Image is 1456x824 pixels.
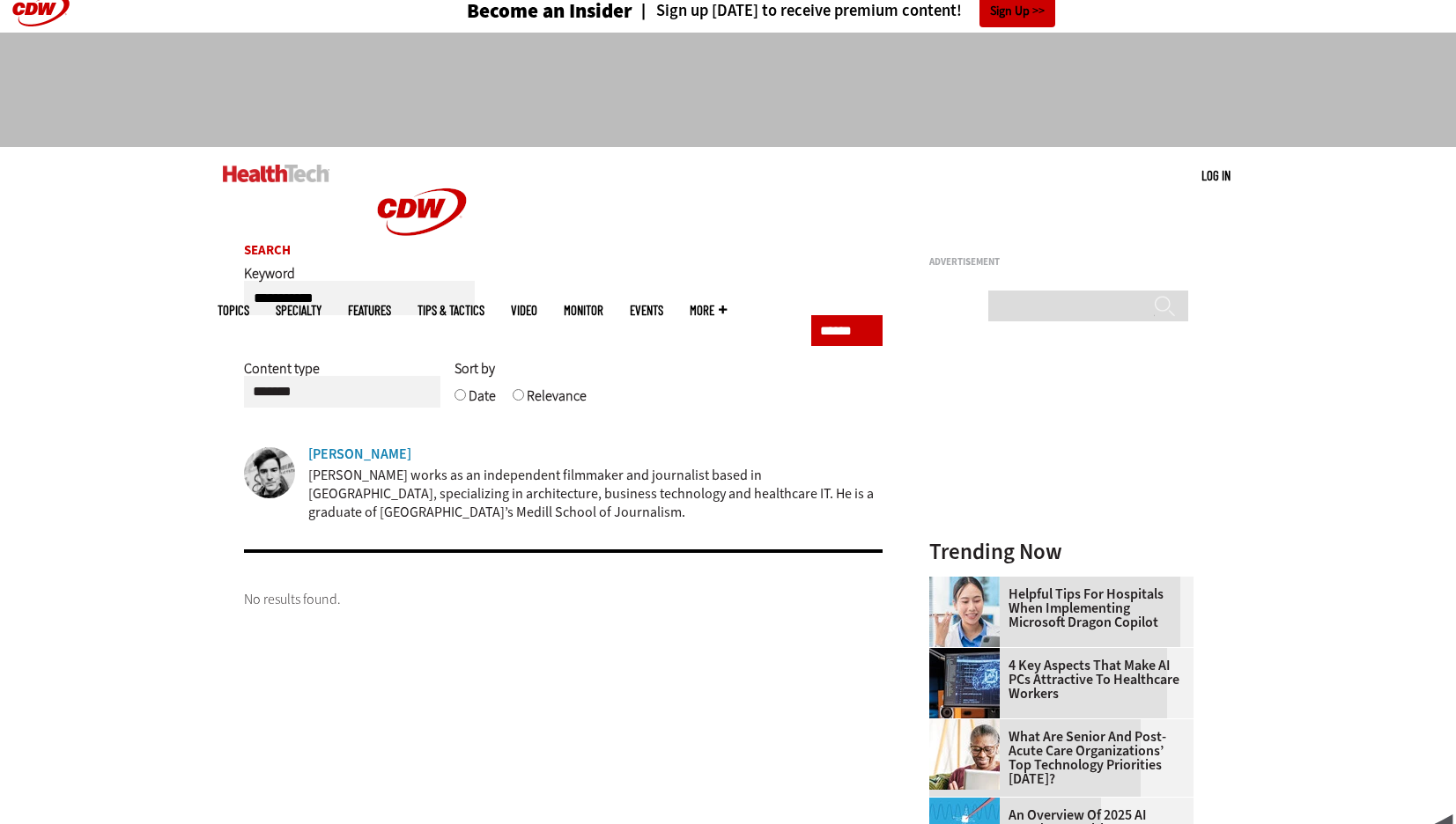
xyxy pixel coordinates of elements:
[929,719,1009,733] a: Older person using tablet
[218,304,249,317] span: Topics
[408,50,1049,129] iframe: advertisement
[244,588,883,611] p: No results found.
[564,304,603,317] a: MonITor
[690,304,727,317] span: More
[244,447,295,498] img: nathan eddy
[929,719,1000,790] img: Older person using tablet
[469,386,496,418] label: Date
[1201,166,1231,185] div: User menu
[1201,167,1231,183] a: Log in
[929,541,1194,563] h3: Trending Now
[455,359,495,378] span: Sort by
[929,648,1000,718] img: Desktop monitor with brain AI concept
[929,274,1194,494] iframe: advertisement
[467,1,632,21] h3: Become an Insider
[929,577,1000,647] img: Doctor using phone to dictate to tablet
[929,658,1183,701] a: 4 Key Aspects That Make AI PCs Attractive to Healthcare Workers
[356,147,488,277] img: Home
[308,466,883,521] p: [PERSON_NAME] works as an independent filmmaker and journalist based in [GEOGRAPHIC_DATA], specia...
[356,263,488,282] a: CDW
[244,359,320,391] label: Content type
[929,587,1183,629] a: Helpful Tips for Hospitals When Implementing Microsoft Dragon Copilot
[418,304,484,317] a: Tips & Tactics
[348,304,391,317] a: Features
[401,1,632,21] a: Become an Insider
[929,577,1009,591] a: Doctor using phone to dictate to tablet
[929,798,1009,812] a: illustration of computer chip being put inside head with waves
[511,304,537,317] a: Video
[929,648,1009,662] a: Desktop monitor with brain AI concept
[308,447,411,461] a: [PERSON_NAME]
[630,304,663,317] a: Events
[632,3,962,19] a: Sign up [DATE] to receive premium content!
[276,304,322,317] span: Specialty
[527,386,587,418] label: Relevance
[929,730,1183,786] a: What Are Senior and Post-Acute Care Organizations’ Top Technology Priorities [DATE]?
[223,165,329,182] img: Home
